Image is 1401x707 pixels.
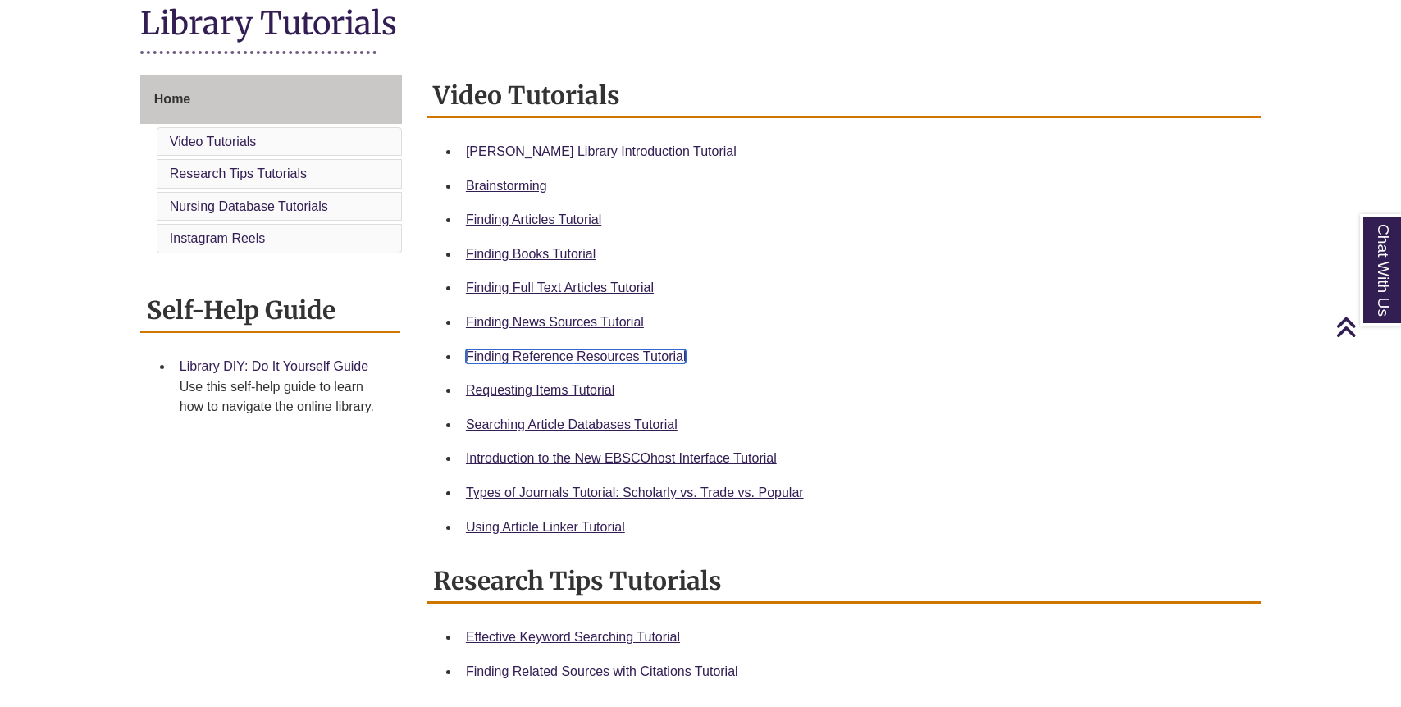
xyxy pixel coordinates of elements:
[180,377,387,417] div: Use this self-help guide to learn how to navigate the online library.
[466,281,654,294] a: Finding Full Text Articles Tutorial
[466,664,738,678] a: Finding Related Sources with Citations Tutorial
[466,486,804,499] a: Types of Journals Tutorial: Scholarly vs. Trade vs. Popular
[466,315,644,329] a: Finding News Sources Tutorial
[466,417,678,431] a: Searching Article Databases Tutorial
[170,199,328,213] a: Nursing Database Tutorials
[466,520,625,534] a: Using Article Linker Tutorial
[427,75,1261,118] h2: Video Tutorials
[466,144,737,158] a: [PERSON_NAME] Library Introduction Tutorial
[140,3,1261,47] h1: Library Tutorials
[170,166,307,180] a: Research Tips Tutorials
[427,560,1261,604] h2: Research Tips Tutorials
[466,179,547,193] a: Brainstorming
[466,247,596,261] a: Finding Books Tutorial
[180,359,368,373] a: Library DIY: Do It Yourself Guide
[170,231,266,245] a: Instagram Reels
[1335,316,1397,338] a: Back to Top
[140,75,402,257] div: Guide Page Menu
[466,383,614,397] a: Requesting Items Tutorial
[170,135,257,148] a: Video Tutorials
[466,630,680,644] a: Effective Keyword Searching Tutorial
[466,451,777,465] a: Introduction to the New EBSCOhost Interface Tutorial
[140,290,400,333] h2: Self-Help Guide
[466,212,601,226] a: Finding Articles Tutorial
[466,349,687,363] a: Finding Reference Resources Tutorial
[154,92,190,106] span: Home
[140,75,402,124] a: Home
